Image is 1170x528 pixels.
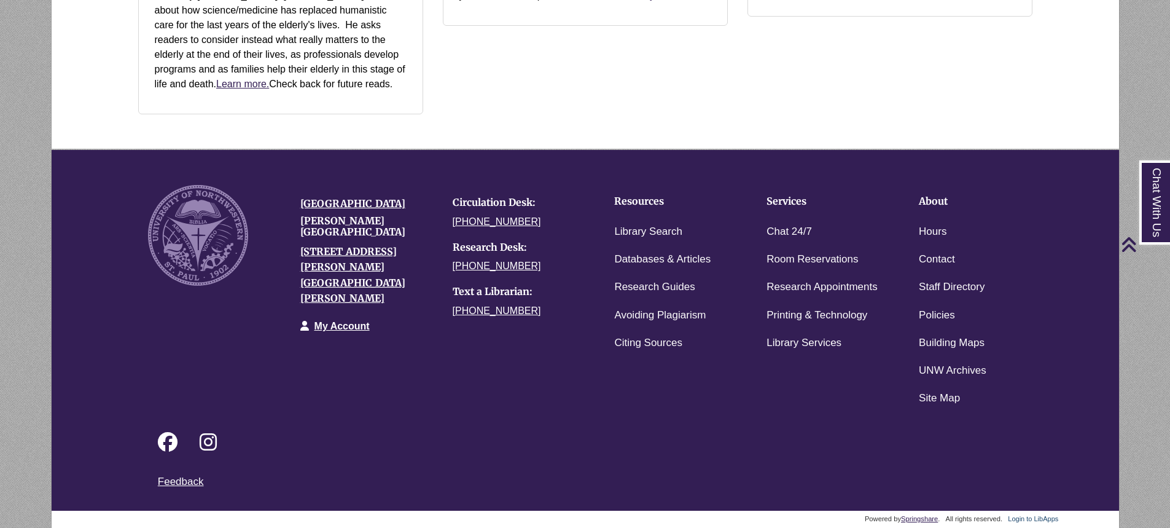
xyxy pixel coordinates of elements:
img: UNW seal [148,185,248,285]
h4: Resources [614,196,728,207]
a: My Account [314,321,370,331]
a: Library Search [614,223,682,241]
i: Follow on Instagram [200,432,217,452]
a: Research Guides [614,278,695,296]
i: Follow on Facebook [158,432,177,452]
h4: Circulation Desk: [453,197,587,208]
a: Feedback [158,476,204,487]
a: Library Services [766,334,841,352]
a: Avoiding Plagiarism [614,307,706,325]
a: Printing & Technology [766,307,867,325]
a: [STREET_ADDRESS][PERSON_NAME][GEOGRAPHIC_DATA][PERSON_NAME] [300,245,405,305]
a: Staff Directory [919,278,985,296]
a: [PHONE_NUMBER] [453,216,541,227]
a: UNW Archives [919,362,986,380]
a: Springshare [901,515,938,522]
a: Login to LibApps [1008,515,1058,522]
a: [PHONE_NUMBER] [453,305,541,316]
a: Research Appointments [766,278,878,296]
h4: Services [766,196,881,207]
a: Room Reservations [766,251,858,269]
a: Back to Top [1121,236,1167,253]
a: Citing Sources [614,334,682,352]
h4: Research Desk: [453,242,587,253]
div: Powered by . [863,515,942,522]
a: [GEOGRAPHIC_DATA] [300,197,405,210]
a: Contact [919,251,955,269]
a: Databases & Articles [614,251,711,269]
a: Building Maps [919,334,985,352]
a: Policies [919,307,955,325]
a: Hours [919,223,946,241]
h4: Text a Librarian: [453,286,587,297]
h4: [PERSON_NAME][GEOGRAPHIC_DATA] [300,216,434,237]
h4: About [919,196,1033,207]
a: Learn more. [216,79,269,89]
a: Chat 24/7 [766,223,812,241]
a: [PHONE_NUMBER] [453,261,541,271]
a: Site Map [919,390,960,408]
div: All rights reserved. [944,515,1005,522]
